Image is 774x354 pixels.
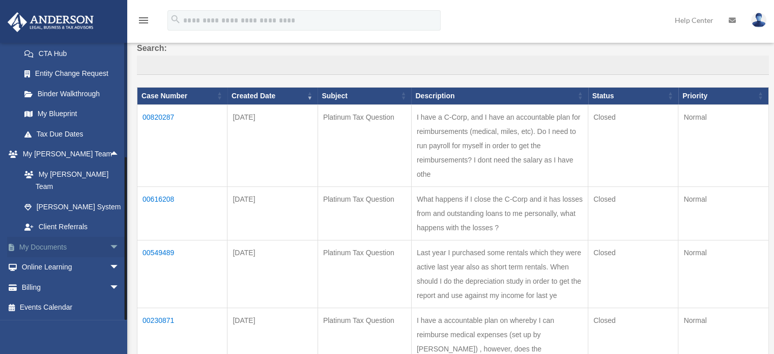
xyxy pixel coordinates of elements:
th: Case Number: activate to sort column ascending [137,87,227,104]
a: [PERSON_NAME] System [14,197,135,217]
a: My [PERSON_NAME] Teamarrow_drop_up [7,144,135,165]
a: Tax Due Dates [14,124,135,144]
td: 00820287 [137,104,227,186]
th: Description: activate to sort column ascending [411,87,588,104]
td: Normal [678,186,769,240]
td: Closed [588,186,678,240]
a: CTA Hub [14,43,135,64]
td: [DATE] [227,104,318,186]
th: Priority: activate to sort column ascending [678,87,769,104]
td: Last year I purchased some rentals which they were active last year also as short term rentals. W... [411,240,588,308]
th: Status: activate to sort column ascending [588,87,678,104]
td: Platinum Tax Question [318,186,411,240]
td: Closed [588,240,678,308]
a: My [PERSON_NAME] Team [14,164,135,197]
td: [DATE] [227,186,318,240]
td: Normal [678,240,769,308]
a: menu [137,18,150,26]
td: Normal [678,104,769,186]
a: Client Referrals [14,217,135,237]
td: 00616208 [137,186,227,240]
a: My Blueprint [14,104,135,124]
td: Closed [588,104,678,186]
td: Platinum Tax Question [318,240,411,308]
th: Created Date: activate to sort column ascending [227,87,318,104]
td: What happens if I close the C-Corp and it has losses from and outstanding loans to me personally,... [411,186,588,240]
td: I have a C-Corp, and I have an accountable plan for reimbursements (medical, miles, etc). Do I ne... [411,104,588,186]
a: Online Learningarrow_drop_down [7,257,135,278]
span: arrow_drop_down [109,237,130,258]
a: Binder Walkthrough [14,84,135,104]
i: menu [137,14,150,26]
span: arrow_drop_up [109,144,130,165]
a: Billingarrow_drop_down [7,277,135,297]
img: User Pic [751,13,766,28]
td: [DATE] [227,240,318,308]
label: Search: [137,41,769,75]
span: arrow_drop_down [109,277,130,298]
a: Events Calendar [7,297,135,318]
td: Platinum Tax Question [318,104,411,186]
img: Anderson Advisors Platinum Portal [5,12,97,32]
th: Subject: activate to sort column ascending [318,87,411,104]
td: 00549489 [137,240,227,308]
a: Entity Change Request [14,64,135,84]
input: Search: [137,56,769,75]
a: My Documentsarrow_drop_down [7,237,135,257]
span: arrow_drop_down [109,257,130,278]
i: search [170,14,181,25]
